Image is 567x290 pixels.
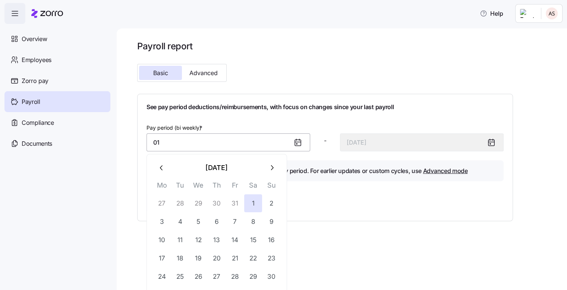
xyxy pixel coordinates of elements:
[4,91,110,112] a: Payroll
[4,70,110,91] a: Zorro pay
[22,118,54,127] span: Compliance
[153,70,168,76] span: Basic
[147,103,504,111] h1: See pay period deductions/reimbursements, with focus on changes since your last payroll
[208,268,226,286] button: 27 January 2000
[171,194,189,212] button: 28 December 1999
[171,231,189,249] button: 11 January 2000
[153,180,171,194] th: Mo
[208,249,226,267] button: 20 January 2000
[171,213,189,231] button: 4 January 2000
[22,76,48,86] span: Zorro pay
[22,139,52,148] span: Documents
[423,167,468,175] a: Advanced mode
[262,213,280,231] button: 9 January 2000
[4,49,110,70] a: Employees
[244,180,262,194] th: Sa
[244,249,262,267] button: 22 January 2000
[171,268,189,286] button: 25 January 2000
[244,231,262,249] button: 15 January 2000
[4,133,110,154] a: Documents
[189,70,218,76] span: Advanced
[474,6,509,21] button: Help
[226,194,244,212] button: 31 December 1999
[22,34,47,44] span: Overview
[226,213,244,231] button: 7 January 2000
[226,268,244,286] button: 28 January 2000
[189,180,208,194] th: We
[189,213,207,231] button: 5 January 2000
[189,268,207,286] button: 26 January 2000
[340,133,504,151] input: End date
[208,213,226,231] button: 6 January 2000
[226,231,244,249] button: 14 January 2000
[208,194,226,212] button: 30 December 1999
[262,231,280,249] button: 16 January 2000
[244,268,262,286] button: 29 January 2000
[171,159,263,177] button: [DATE]
[520,9,535,18] img: Employer logo
[147,133,310,151] input: Start date
[226,249,244,267] button: 21 January 2000
[546,7,558,19] img: 9c19ce4635c6dd4ff600ad4722aa7a00
[171,180,189,194] th: Tu
[226,180,244,194] th: Fr
[189,231,207,249] button: 12 January 2000
[137,40,513,52] h1: Payroll report
[480,9,503,18] span: Help
[208,231,226,249] button: 13 January 2000
[244,194,262,212] button: 1 January 2000
[171,249,189,267] button: 18 January 2000
[153,231,171,249] button: 10 January 2000
[262,194,280,212] button: 2 January 2000
[153,194,171,212] button: 27 December 1999
[208,180,226,194] th: Th
[4,28,110,49] a: Overview
[189,194,207,212] button: 29 December 1999
[262,268,280,286] button: 30 January 2000
[189,249,207,267] button: 19 January 2000
[22,97,40,107] span: Payroll
[153,213,171,231] button: 3 January 2000
[244,213,262,231] button: 8 January 2000
[163,166,468,176] h4: Results will include changes since the last pay period. For earlier updates or custom cycles, use
[262,180,281,194] th: Su
[324,136,327,145] span: -
[153,249,171,267] button: 17 January 2000
[22,55,51,65] span: Employees
[262,249,280,267] button: 23 January 2000
[4,112,110,133] a: Compliance
[153,268,171,286] button: 24 January 2000
[147,124,204,132] label: Pay period (bi weekly)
